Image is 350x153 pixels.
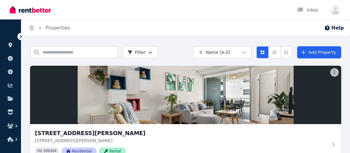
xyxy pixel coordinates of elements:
[128,49,146,55] span: Filter
[30,66,341,124] img: 40904/50 Duncan St, West End
[206,49,230,55] span: Name (A-Z)
[256,46,292,58] div: View options
[297,7,318,13] div: Inbox
[10,5,51,14] img: RentBetter
[268,46,280,58] button: Compact list view
[193,46,252,58] button: Name (A-Z)
[324,24,344,32] button: Help
[35,137,328,144] p: [STREET_ADDRESS][PERSON_NAME]
[46,25,70,31] a: Properties
[122,46,158,58] button: Filter
[330,68,339,77] button: More options
[21,19,77,37] nav: Breadcrumb
[37,149,42,153] small: PID
[280,46,292,58] button: Expanded list view
[35,129,328,137] h3: [STREET_ADDRESS][PERSON_NAME]
[297,46,341,58] a: Add Property
[256,46,269,58] button: Card view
